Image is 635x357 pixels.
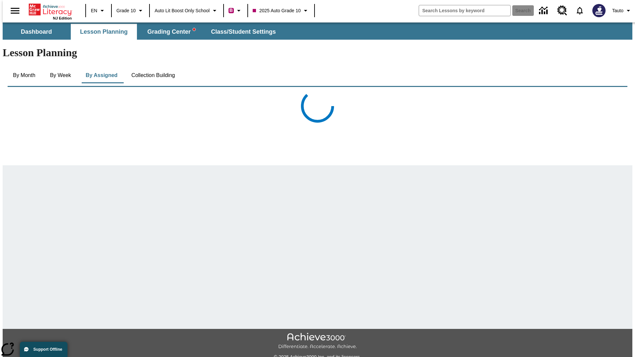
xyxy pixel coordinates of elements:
[44,67,77,83] button: By Week
[21,28,52,36] span: Dashboard
[126,67,180,83] button: Collection Building
[29,2,72,20] div: Home
[253,7,301,14] span: 2025 Auto Grade 10
[571,2,588,19] a: Notifications
[154,7,210,14] span: Auto Lit Boost only School
[211,28,276,36] span: Class/Student Settings
[206,24,281,40] button: Class/Student Settings
[29,3,72,16] a: Home
[147,28,195,36] span: Grading Center
[588,2,610,19] button: Select a new avatar
[116,7,136,14] span: Grade 10
[8,67,41,83] button: By Month
[3,24,282,40] div: SubNavbar
[152,5,221,17] button: School: Auto Lit Boost only School, Select your school
[592,4,606,17] img: Avatar
[20,342,67,357] button: Support Offline
[278,333,357,350] img: Achieve3000 Differentiate Accelerate Achieve
[610,5,635,17] button: Profile/Settings
[226,5,245,17] button: Boost Class color is violet red. Change class color
[535,2,553,20] a: Data Center
[5,1,25,20] button: Open side menu
[91,7,97,14] span: EN
[553,2,571,20] a: Resource Center, Will open in new tab
[250,5,312,17] button: Class: 2025 Auto Grade 10, Select your class
[80,28,128,36] span: Lesson Planning
[138,24,204,40] button: Grading Center
[3,22,632,40] div: SubNavbar
[53,16,72,20] span: NJ Edition
[193,28,195,31] svg: writing assistant alert
[33,347,62,352] span: Support Offline
[80,67,123,83] button: By Assigned
[230,6,233,15] span: B
[612,7,623,14] span: Tauto
[71,24,137,40] button: Lesson Planning
[114,5,147,17] button: Grade: Grade 10, Select a grade
[419,5,510,16] input: search field
[3,47,632,59] h1: Lesson Planning
[88,5,109,17] button: Language: EN, Select a language
[3,24,69,40] button: Dashboard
